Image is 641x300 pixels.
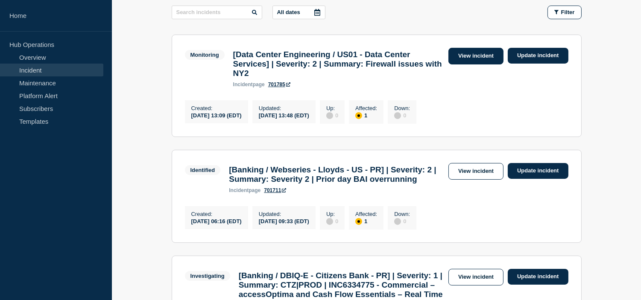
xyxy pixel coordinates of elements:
p: Affected : [355,211,377,217]
input: Search incidents [172,6,262,19]
p: Up : [326,211,338,217]
p: Down : [394,105,410,111]
div: [DATE] 06:16 (EDT) [191,217,242,224]
p: page [229,187,260,193]
div: affected [355,112,362,119]
a: 701711 [264,187,286,193]
p: page [233,82,265,87]
p: Up : [326,105,338,111]
div: [DATE] 13:09 (EDT) [191,111,242,119]
span: incident [233,82,253,87]
p: Updated : [259,211,309,217]
p: Created : [191,105,242,111]
h3: [Data Center Engineering / US01 - Data Center Services] | Severity: 2 | Summary: Firewall issues ... [233,50,444,78]
a: View incident [448,163,503,180]
div: [DATE] 09:33 (EDT) [259,217,309,224]
div: [DATE] 13:48 (EDT) [259,111,309,119]
p: Down : [394,211,410,217]
a: Update incident [508,269,568,285]
div: affected [355,218,362,225]
div: disabled [394,218,401,225]
div: disabled [326,112,333,119]
button: Filter [547,6,582,19]
span: Filter [561,9,575,15]
button: All dates [272,6,325,19]
a: View incident [448,48,503,64]
span: Monitoring [185,50,225,60]
div: 1 [355,111,377,119]
div: disabled [394,112,401,119]
div: 0 [394,111,410,119]
span: incident [229,187,249,193]
div: 0 [326,217,338,225]
a: Update incident [508,163,568,179]
p: Updated : [259,105,309,111]
span: Investigating [185,271,230,281]
p: Created : [191,211,242,217]
p: All dates [277,9,300,15]
div: 0 [394,217,410,225]
a: 701785 [268,82,290,87]
div: disabled [326,218,333,225]
div: 1 [355,217,377,225]
a: Update incident [508,48,568,64]
p: Affected : [355,105,377,111]
span: Identified [185,165,221,175]
div: 0 [326,111,338,119]
a: View incident [448,269,503,285]
h3: [Banking / Webseries - Lloyds - US - PR] | Severity: 2 | Summary: Severity 2 | Prior day BAI over... [229,165,444,184]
